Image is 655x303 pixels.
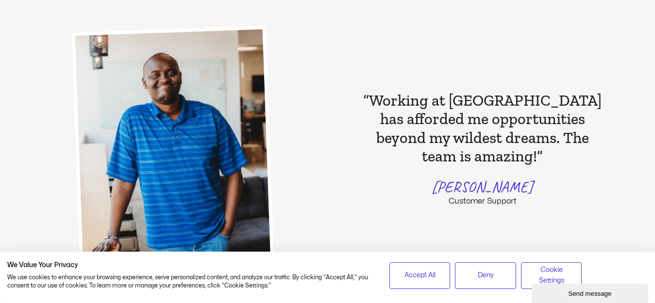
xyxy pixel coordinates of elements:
[360,177,605,197] p: [PERSON_NAME]
[7,261,375,270] h2: We Value Your Privacy
[360,91,605,166] h2: “Working at [GEOGRAPHIC_DATA] has afforded me opportunities beyond my wildest dreams. The team is...
[404,270,436,281] span: Accept All
[360,197,605,205] p: Customer Support
[527,265,576,287] span: Cookie Settings
[478,270,494,281] span: Deny
[389,262,451,289] button: Accept all cookies
[532,282,650,303] iframe: chat widget
[7,273,375,290] p: We use cookies to enhance your browsing experience, serve personalized content, and analyze our t...
[521,262,582,289] button: Adjust cookie preferences
[455,262,516,289] button: Deny all cookies
[71,26,274,270] img: Velsoft Careers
